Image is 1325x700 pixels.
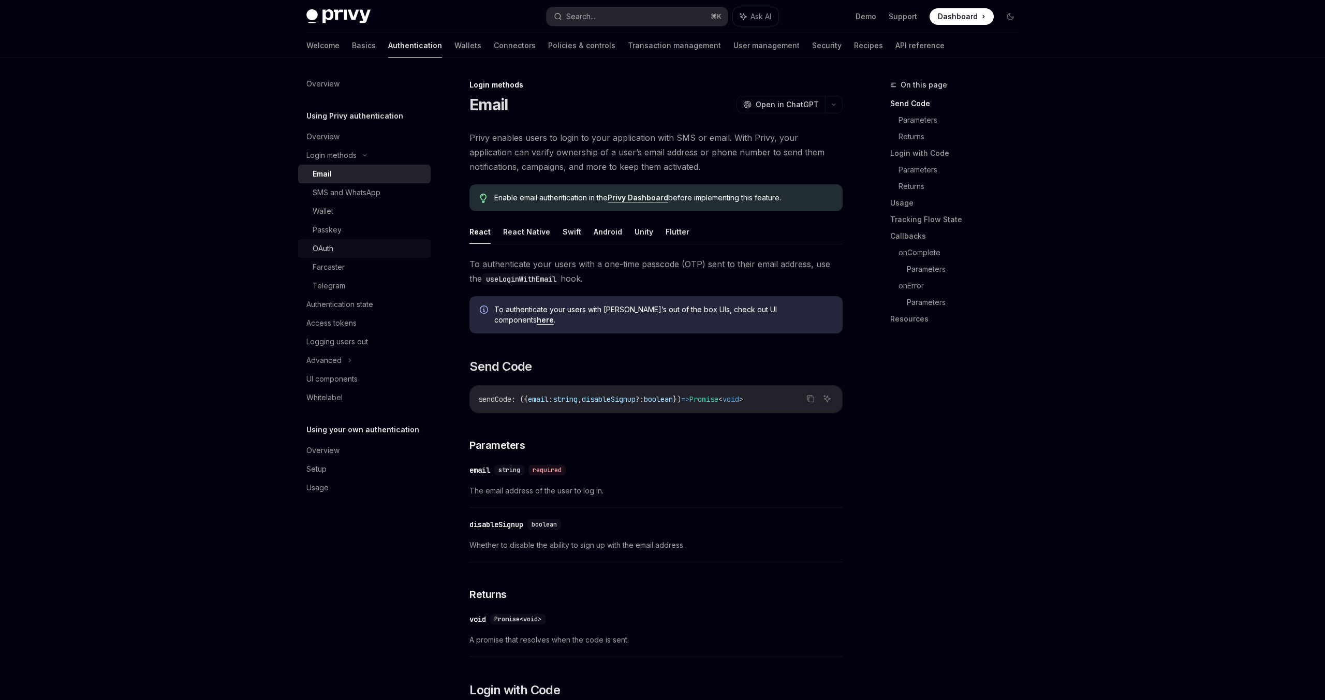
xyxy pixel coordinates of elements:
[306,444,340,457] div: Overview
[899,162,1027,178] a: Parameters
[537,315,554,325] a: here
[890,311,1027,327] a: Resources
[528,395,549,404] span: email
[899,278,1027,294] a: onError
[890,145,1027,162] a: Login with Code
[480,194,487,203] svg: Tip
[306,130,340,143] div: Overview
[306,354,342,367] div: Advanced
[739,395,743,404] span: >
[298,295,431,314] a: Authentication state
[306,9,371,24] img: dark logo
[498,466,520,474] span: string
[388,33,442,58] a: Authentication
[930,8,994,25] a: Dashboard
[469,682,560,698] span: Login with Code
[812,33,842,58] a: Security
[756,99,819,110] span: Open in ChatGPT
[608,193,668,202] a: Privy Dashboard
[899,128,1027,145] a: Returns
[313,242,333,255] div: OAuth
[469,257,843,286] span: To authenticate your users with a one-time passcode (OTP) sent to their email address, use the hook.
[689,395,718,404] span: Promise
[469,220,491,244] button: React
[890,195,1027,211] a: Usage
[899,178,1027,195] a: Returns
[563,220,581,244] button: Swift
[313,224,342,236] div: Passkey
[480,305,490,316] svg: Info
[469,519,523,530] div: disableSignup
[469,80,843,90] div: Login methods
[635,220,653,244] button: Unity
[298,127,431,146] a: Overview
[313,280,345,292] div: Telegram
[938,11,978,22] span: Dashboard
[469,438,525,453] span: Parameters
[306,424,419,436] h5: Using your own authentication
[306,78,340,90] div: Overview
[298,183,431,202] a: SMS and WhatsApp
[628,33,721,58] a: Transaction management
[511,395,528,404] span: : ({
[469,130,843,174] span: Privy enables users to login to your application with SMS or email. With Privy, your application ...
[306,336,368,348] div: Logging users out
[482,273,561,285] code: useLoginWithEmail
[469,634,843,646] span: A promise that resolves when the code is sent.
[494,33,536,58] a: Connectors
[907,294,1027,311] a: Parameters
[820,392,834,405] button: Ask AI
[901,79,947,91] span: On this page
[469,358,532,375] span: Send Code
[494,304,832,325] span: To authenticate your users with [PERSON_NAME]’s out of the box UIs, check out UI components .
[352,33,376,58] a: Basics
[469,465,490,475] div: email
[469,587,507,602] span: Returns
[298,258,431,276] a: Farcaster
[578,395,582,404] span: ,
[306,110,403,122] h5: Using Privy authentication
[306,373,358,385] div: UI components
[298,202,431,221] a: Wallet
[298,460,431,478] a: Setup
[890,95,1027,112] a: Send Code
[478,395,511,404] span: sendCode
[681,395,689,404] span: =>
[636,395,644,404] span: ?:
[469,485,843,497] span: The email address of the user to log in.
[298,332,431,351] a: Logging users out
[298,441,431,460] a: Overview
[907,261,1027,278] a: Parameters
[1002,8,1019,25] button: Toggle dark mode
[899,244,1027,261] a: onComplete
[856,11,876,22] a: Demo
[889,11,917,22] a: Support
[718,395,723,404] span: <
[899,112,1027,128] a: Parameters
[306,298,373,311] div: Authentication state
[298,75,431,93] a: Overview
[723,395,739,404] span: void
[548,33,615,58] a: Policies & controls
[306,317,357,329] div: Access tokens
[298,314,431,332] a: Access tokens
[298,388,431,407] a: Whitelabel
[494,193,832,203] span: Enable email authentication in the before implementing this feature.
[494,615,541,623] span: Promise<void>
[469,95,508,114] h1: Email
[547,7,728,26] button: Search...⌘K
[306,149,357,162] div: Login methods
[298,478,431,497] a: Usage
[890,228,1027,244] a: Callbacks
[306,33,340,58] a: Welcome
[469,539,843,551] span: Whether to disable the ability to sign up with the email address.
[306,482,329,494] div: Usage
[890,211,1027,228] a: Tracking Flow State
[298,221,431,239] a: Passkey
[553,395,578,404] span: string
[566,10,595,23] div: Search...
[532,520,557,529] span: boolean
[298,165,431,183] a: Email
[711,12,722,21] span: ⌘ K
[673,395,681,404] span: })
